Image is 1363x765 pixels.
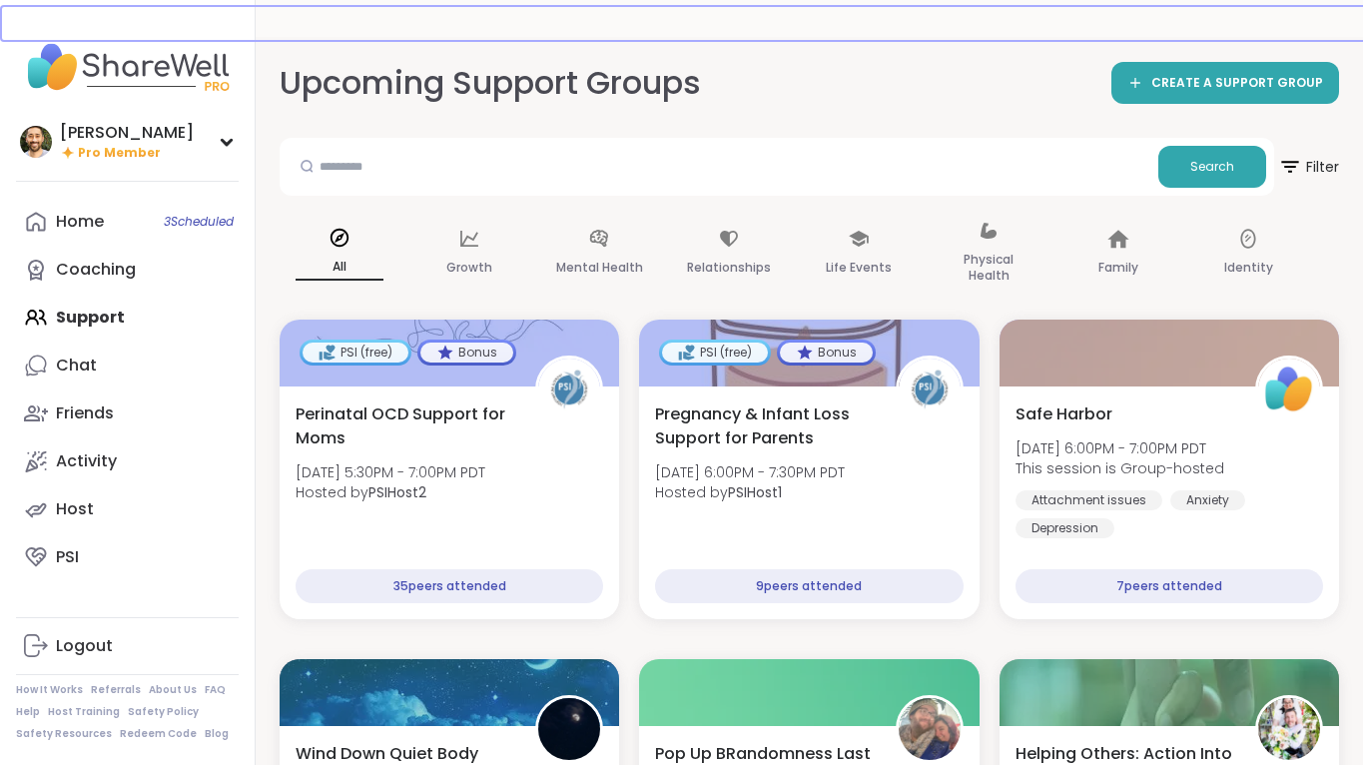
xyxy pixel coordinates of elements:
[1098,256,1138,280] p: Family
[1224,256,1273,280] p: Identity
[78,145,161,162] span: Pro Member
[16,389,239,437] a: Friends
[296,462,485,482] span: [DATE] 5:30PM - 7:00PM PDT
[205,727,229,741] a: Blog
[1190,158,1234,176] span: Search
[16,342,239,389] a: Chat
[1258,359,1320,420] img: ShareWell
[56,498,94,520] div: Host
[1170,490,1245,510] div: Anxiety
[16,246,239,294] a: Coaching
[1016,518,1114,538] div: Depression
[91,683,141,697] a: Referrals
[655,402,873,450] span: Pregnancy & Infant Loss Support for Parents
[16,683,83,697] a: How It Works
[687,256,771,280] p: Relationships
[16,32,239,102] img: ShareWell Nav Logo
[16,727,112,741] a: Safety Resources
[1016,402,1112,426] span: Safe Harbor
[1158,146,1266,188] button: Search
[16,198,239,246] a: Home3Scheduled
[48,705,120,719] a: Host Training
[1278,138,1339,196] button: Filter
[899,359,961,420] img: PSIHost1
[1016,490,1162,510] div: Attachment issues
[538,698,600,760] img: QueenOfTheNight
[728,482,782,502] b: PSIHost1
[128,705,199,719] a: Safety Policy
[1111,62,1339,104] a: CREATE A SUPPORT GROUP
[205,683,226,697] a: FAQ
[56,635,113,657] div: Logout
[56,259,136,281] div: Coaching
[945,248,1032,288] p: Physical Health
[1016,458,1224,478] span: This session is Group-hosted
[56,211,104,233] div: Home
[538,359,600,420] img: PSIHost2
[446,256,492,280] p: Growth
[56,402,114,424] div: Friends
[149,683,197,697] a: About Us
[16,622,239,670] a: Logout
[662,343,768,363] div: PSI (free)
[1258,698,1320,760] img: Jessiegirl0719
[60,122,194,144] div: [PERSON_NAME]
[296,402,513,450] span: Perinatal OCD Support for Moms
[1151,75,1323,92] span: CREATE A SUPPORT GROUP
[780,343,873,363] div: Bonus
[899,698,961,760] img: BRandom502
[16,437,239,485] a: Activity
[1016,569,1323,603] div: 7 peers attended
[56,546,79,568] div: PSI
[826,256,892,280] p: Life Events
[655,482,845,502] span: Hosted by
[56,450,117,472] div: Activity
[16,533,239,581] a: PSI
[296,482,485,502] span: Hosted by
[655,462,845,482] span: [DATE] 6:00PM - 7:30PM PDT
[1016,438,1224,458] span: [DATE] 6:00PM - 7:00PM PDT
[296,569,603,603] div: 35 peers attended
[368,482,426,502] b: PSIHost2
[303,343,408,363] div: PSI (free)
[56,355,97,377] div: Chat
[655,569,963,603] div: 9 peers attended
[1278,143,1339,191] span: Filter
[20,126,52,158] img: brett
[16,705,40,719] a: Help
[280,61,701,106] h2: Upcoming Support Groups
[556,256,643,280] p: Mental Health
[164,214,234,230] span: 3 Scheduled
[420,343,513,363] div: Bonus
[120,727,197,741] a: Redeem Code
[296,255,383,281] p: All
[16,485,239,533] a: Host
